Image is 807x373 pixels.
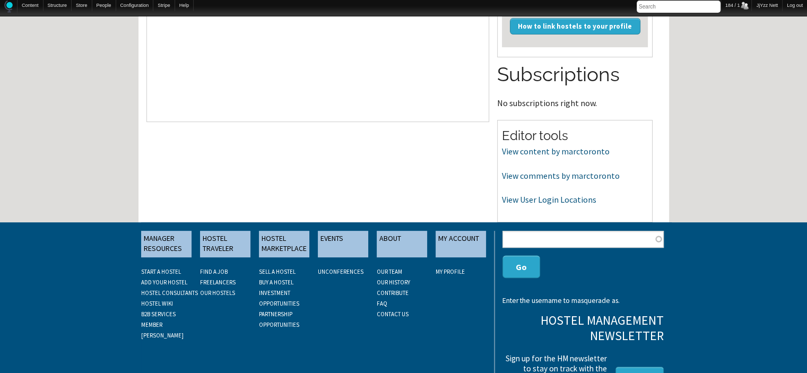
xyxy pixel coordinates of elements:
a: View content by marctoronto [502,146,610,157]
a: How to link hostels to your profile [510,18,640,34]
a: INVESTMENT OPPORTUNITIES [259,289,299,307]
a: MANAGER RESOURCES [141,231,192,257]
button: Go [502,255,540,278]
a: FAQ [377,300,387,307]
section: No subscriptions right now. [497,61,653,107]
a: ADD YOUR HOSTEL [141,279,187,286]
a: CONTACT US [377,310,409,318]
h2: Editor tools [502,127,648,145]
a: FREELANCERS [200,279,236,286]
input: Search [637,1,721,13]
h2: Subscriptions [497,61,653,89]
a: EVENTS [318,231,368,257]
a: HOSTEL CONSULTANTS [141,289,198,297]
a: MEMBER [PERSON_NAME] [141,321,184,339]
div: Enter the username to masquerade as. [502,297,663,305]
a: HOSTEL MARKETPLACE [259,231,309,257]
a: UNCONFERENCES [318,268,363,275]
a: ABOUT [377,231,427,257]
a: PARTNERSHIP OPPORTUNITIES [259,310,299,328]
a: OUR HISTORY [377,279,410,286]
a: OUR TEAM [377,268,402,275]
a: BUY A HOSTEL [259,279,293,286]
a: View User Login Locations [502,194,596,205]
a: START A HOSTEL [141,268,181,275]
a: View comments by marctoronto [502,170,620,181]
a: FIND A JOB [200,268,228,275]
a: OUR HOSTELS [200,289,235,297]
a: My Profile [436,268,465,275]
a: HOSTEL WIKI [141,300,173,307]
h3: Hostel Management Newsletter [502,313,663,344]
a: CONTRIBUTE [377,289,409,297]
a: SELL A HOSTEL [259,268,296,275]
a: B2B SERVICES [141,310,176,318]
a: MY ACCOUNT [436,231,486,257]
img: Home [4,1,13,13]
a: HOSTEL TRAVELER [200,231,250,257]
